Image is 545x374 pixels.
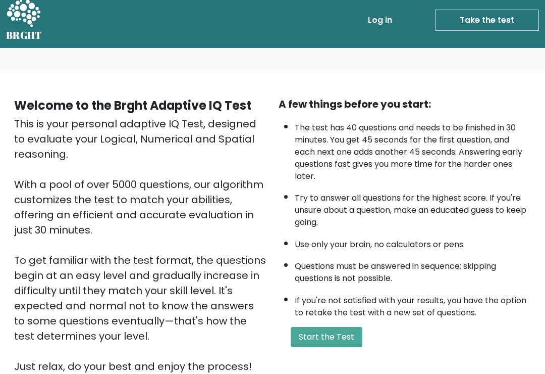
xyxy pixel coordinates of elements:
li: If you're not satisfied with your results, you have the option to retake the test with a new set ... [295,290,531,319]
div: A few things before you start: [279,97,531,112]
li: Try to answer all questions for the highest score. If you're unsure about a question, make an edu... [295,187,531,228]
li: Questions must be answered in sequence; skipping questions is not possible. [295,255,531,285]
b: Welcome to the Brght Adaptive IQ Test [14,97,251,114]
a: Log in [364,10,396,30]
div: This is your personal adaptive IQ Test, designed to evaluate your Logical, Numerical and Spatial ... [14,116,266,374]
li: Use only your brain, no calculators or pens. [295,233,531,251]
h5: BRGHT [6,29,42,41]
button: Start the Test [291,327,362,347]
li: The test has 40 questions and needs to be finished in 30 minutes. You get 45 seconds for the firs... [295,117,531,182]
a: Take the test [435,10,539,31]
